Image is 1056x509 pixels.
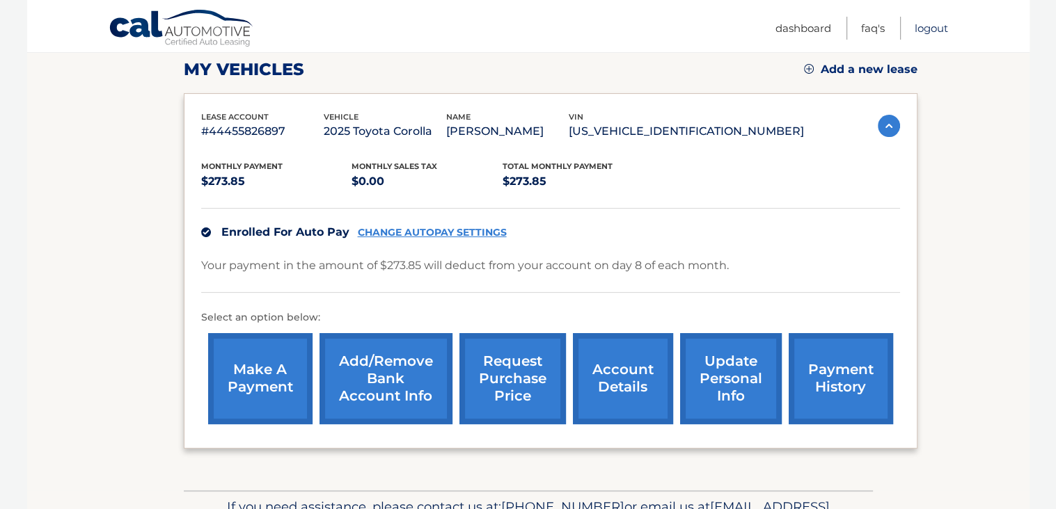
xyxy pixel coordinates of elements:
[680,333,782,424] a: update personal info
[775,17,831,40] a: Dashboard
[201,256,729,275] p: Your payment in the amount of $273.85 will deduct from your account on day 8 of each month.
[861,17,885,40] a: FAQ's
[569,112,583,122] span: vin
[915,17,948,40] a: Logout
[324,112,358,122] span: vehicle
[804,64,814,74] img: add.svg
[352,172,503,191] p: $0.00
[324,122,446,141] p: 2025 Toyota Corolla
[569,122,804,141] p: [US_VEHICLE_IDENTIFICATION_NUMBER]
[446,122,569,141] p: [PERSON_NAME]
[503,161,613,171] span: Total Monthly Payment
[109,9,255,49] a: Cal Automotive
[320,333,452,424] a: Add/Remove bank account info
[208,333,313,424] a: make a payment
[201,112,269,122] span: lease account
[503,172,654,191] p: $273.85
[201,172,352,191] p: $273.85
[352,161,437,171] span: Monthly sales Tax
[201,309,900,326] p: Select an option below:
[221,225,349,239] span: Enrolled For Auto Pay
[789,333,893,424] a: payment history
[459,333,566,424] a: request purchase price
[804,63,917,76] a: Add a new lease
[878,115,900,137] img: accordion-active.svg
[184,59,304,80] h2: my vehicles
[573,333,673,424] a: account details
[446,112,471,122] span: name
[358,227,507,239] a: CHANGE AUTOPAY SETTINGS
[201,161,283,171] span: Monthly Payment
[201,227,211,237] img: check.svg
[201,122,324,141] p: #44455826897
